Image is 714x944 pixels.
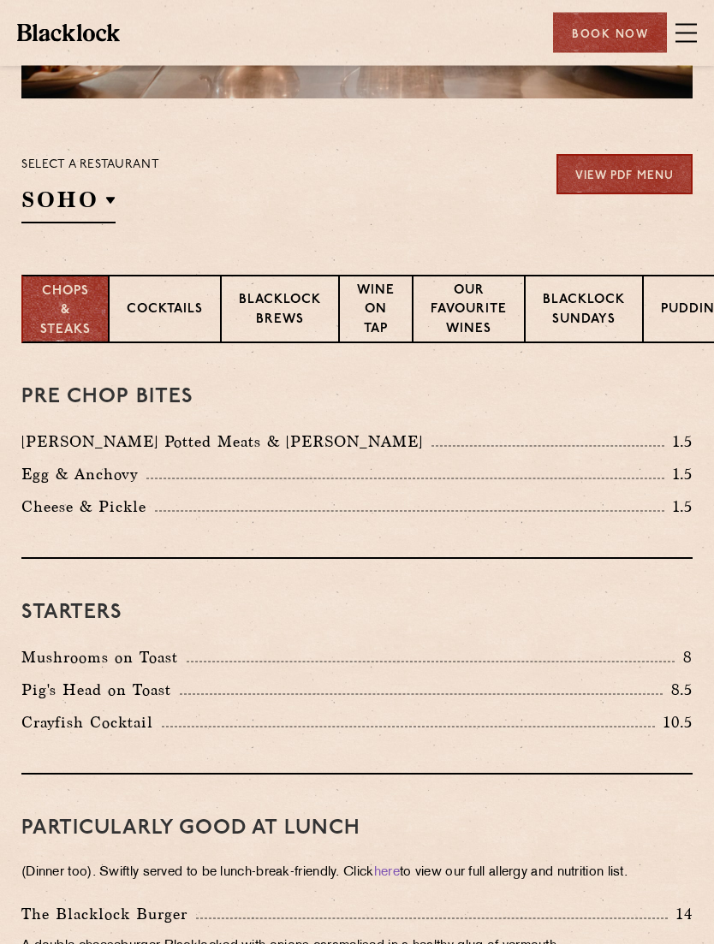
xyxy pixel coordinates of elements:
[21,862,693,886] p: (Dinner too). Swiftly served to be lunch-break-friendly. Click to view our full allergy and nutri...
[357,282,395,342] p: Wine on Tap
[543,292,625,332] p: Blacklock Sundays
[668,904,693,926] p: 14
[127,301,203,323] p: Cocktails
[431,282,507,342] p: Our favourite wines
[21,155,159,177] p: Select a restaurant
[664,464,693,486] p: 1.5
[21,903,196,927] p: The Blacklock Burger
[374,867,400,880] a: here
[21,603,693,625] h3: Starters
[21,430,431,454] p: [PERSON_NAME] Potted Meats & [PERSON_NAME]
[21,818,693,840] h3: PARTICULARLY GOOD AT LUNCH
[21,496,155,519] p: Cheese & Pickle
[21,711,162,735] p: Crayfish Cocktail
[663,680,693,702] p: 8.5
[664,496,693,519] p: 1.5
[21,646,187,670] p: Mushrooms on Toast
[675,647,693,669] p: 8
[553,13,667,53] div: Book Now
[239,292,321,332] p: Blacklock Brews
[21,463,146,487] p: Egg & Anchovy
[655,712,693,734] p: 10.5
[21,186,116,224] h2: SOHO
[21,679,180,703] p: Pig's Head on Toast
[556,155,693,195] a: View PDF Menu
[17,24,120,41] img: BL_Textured_Logo-footer-cropped.svg
[21,387,693,409] h3: Pre Chop Bites
[40,283,91,341] p: Chops & Steaks
[664,431,693,454] p: 1.5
